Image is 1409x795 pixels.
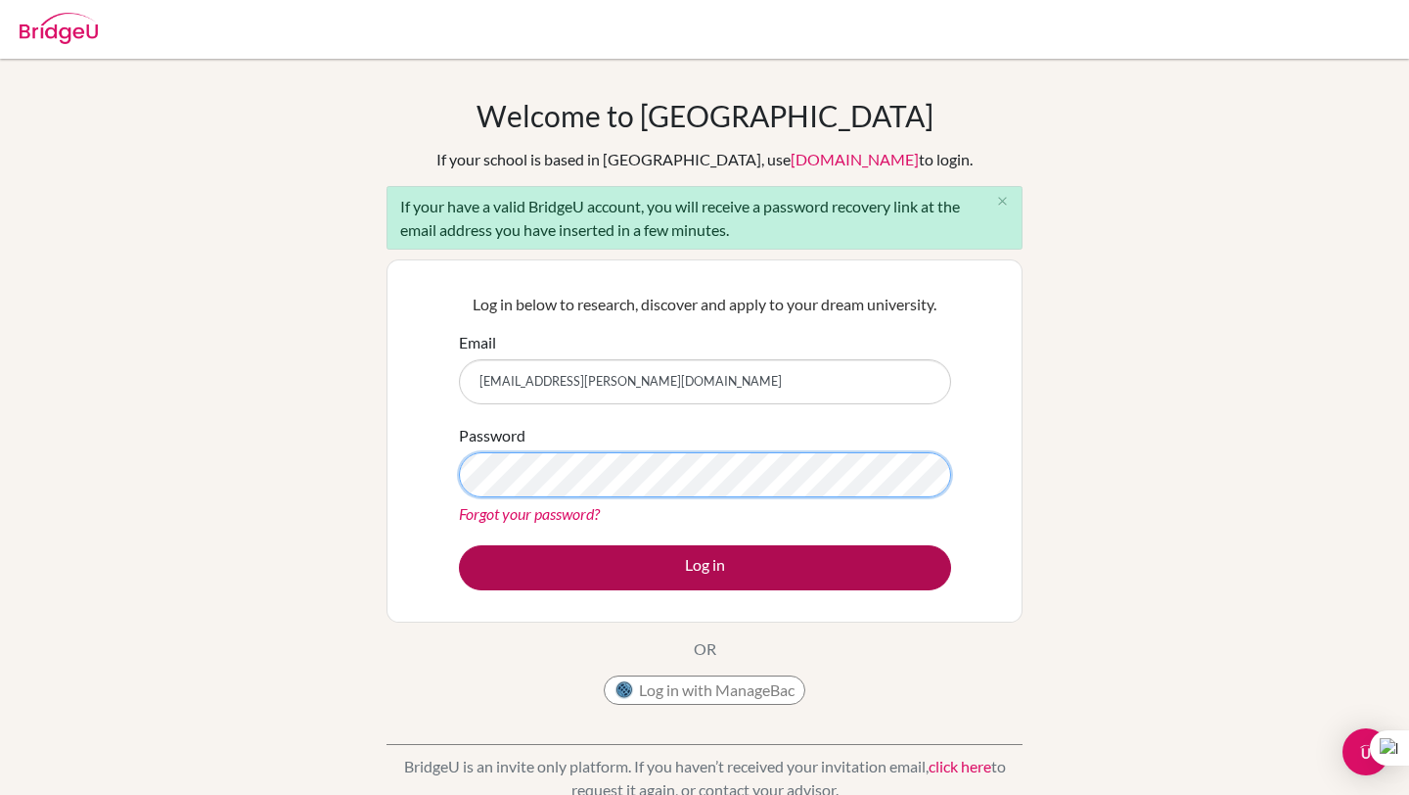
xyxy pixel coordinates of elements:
[459,331,496,354] label: Email
[982,187,1022,216] button: Close
[459,545,951,590] button: Log in
[694,637,716,661] p: OR
[20,13,98,44] img: Bridge-U
[995,194,1010,209] i: close
[436,148,973,171] div: If your school is based in [GEOGRAPHIC_DATA], use to login.
[477,98,933,133] h1: Welcome to [GEOGRAPHIC_DATA]
[459,293,951,316] p: Log in below to research, discover and apply to your dream university.
[459,424,525,447] label: Password
[459,504,600,523] a: Forgot your password?
[604,676,805,705] button: Log in with ManageBac
[929,757,991,775] a: click here
[791,150,919,168] a: [DOMAIN_NAME]
[386,186,1023,250] div: If your have a valid BridgeU account, you will receive a password recovery link at the email addr...
[1342,728,1389,775] div: Open Intercom Messenger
